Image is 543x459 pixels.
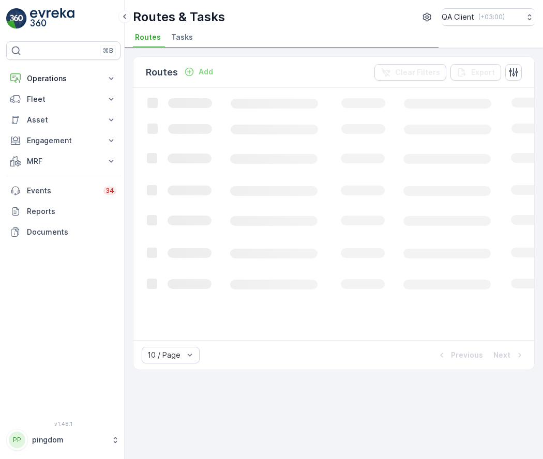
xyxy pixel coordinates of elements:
[451,350,483,360] p: Previous
[27,186,97,196] p: Events
[27,156,100,166] p: MRF
[27,94,100,104] p: Fleet
[27,115,100,125] p: Asset
[27,206,116,217] p: Reports
[471,67,495,78] p: Export
[146,65,178,80] p: Routes
[6,130,120,151] button: Engagement
[27,227,116,237] p: Documents
[105,187,114,195] p: 34
[374,64,446,81] button: Clear Filters
[450,64,501,81] button: Export
[9,432,25,448] div: PP
[6,68,120,89] button: Operations
[478,13,505,21] p: ( +03:00 )
[6,421,120,427] span: v 1.48.1
[395,67,440,78] p: Clear Filters
[199,67,213,77] p: Add
[6,89,120,110] button: Fleet
[32,435,106,445] p: pingdom
[6,151,120,172] button: MRF
[171,32,193,42] span: Tasks
[6,429,120,451] button: PPpingdom
[27,73,100,84] p: Operations
[103,47,113,55] p: ⌘B
[30,8,74,29] img: logo_light-DOdMpM7g.png
[135,32,161,42] span: Routes
[493,350,510,360] p: Next
[6,222,120,242] a: Documents
[6,180,120,201] a: Events34
[6,8,27,29] img: logo
[180,66,217,78] button: Add
[435,349,484,361] button: Previous
[492,349,526,361] button: Next
[27,135,100,146] p: Engagement
[133,9,225,25] p: Routes & Tasks
[442,12,474,22] p: QA Client
[6,110,120,130] button: Asset
[442,8,535,26] button: QA Client(+03:00)
[6,201,120,222] a: Reports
